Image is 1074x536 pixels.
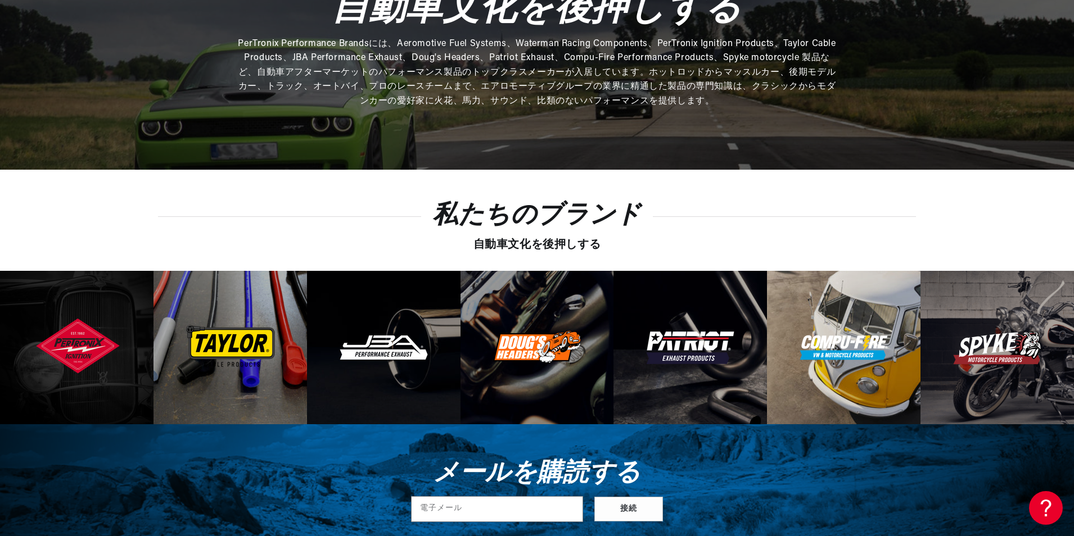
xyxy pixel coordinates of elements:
h3: メールを購読する [433,464,641,485]
button: 購読する [594,497,663,522]
h2: 私たちのブランド [158,206,916,227]
span: 自動車文化を後押しする [473,239,601,251]
span: PerTronix Performance Brandsには、Aeromotive Fuel Systems、Waterman Racing Components、PerTronix Ignit... [238,39,836,106]
input: 電子メール [412,497,583,521]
